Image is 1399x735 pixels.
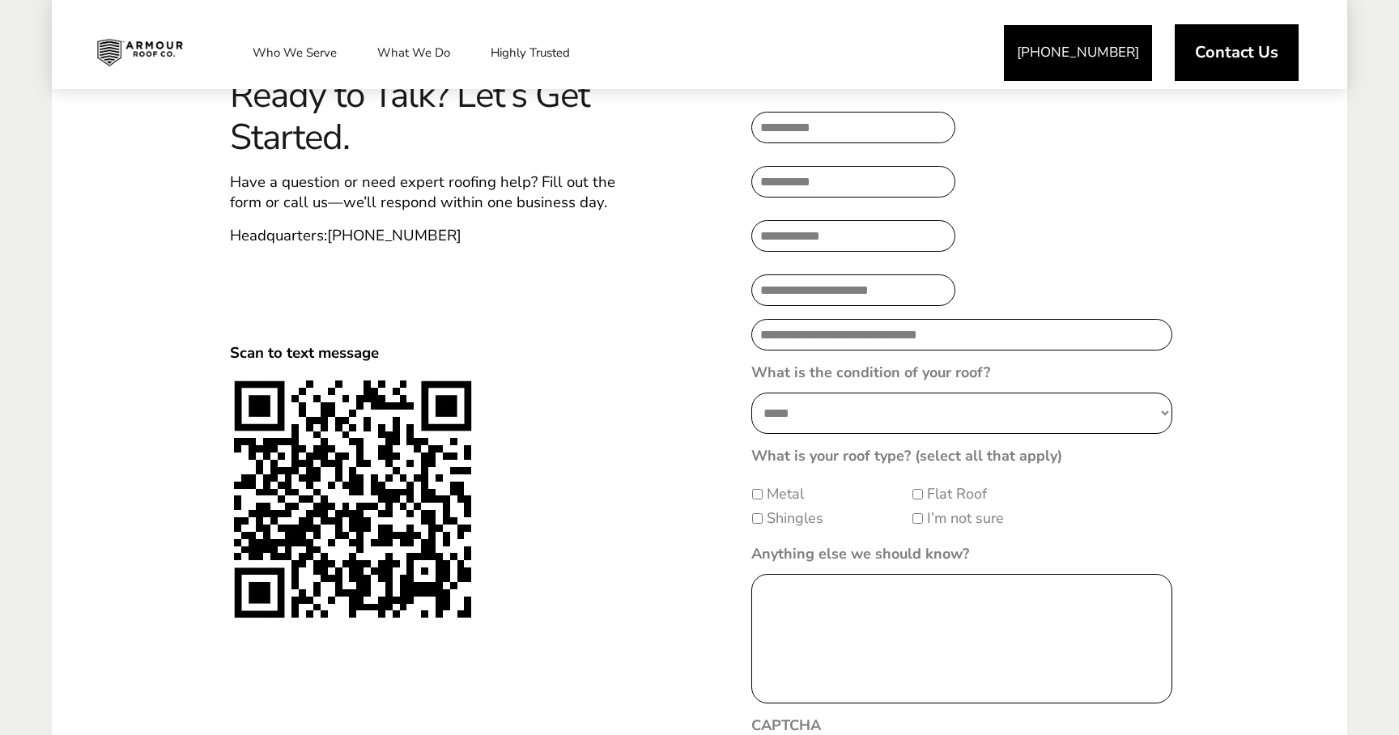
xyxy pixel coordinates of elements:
[1004,25,1152,81] a: [PHONE_NUMBER]
[751,447,1062,465] label: What is your roof type? (select all that apply)
[474,32,586,73] a: Highly Trusted
[767,483,804,505] label: Metal
[236,32,353,73] a: Who We Serve
[767,508,823,529] label: Shingles
[751,716,821,735] label: CAPTCHA
[230,74,631,160] span: Ready to Talk? Let’s Get Started.
[230,172,615,213] span: Have a question or need expert roofing help? Fill out the form or call us—we’ll respond within on...
[361,32,466,73] a: What We Do
[230,225,461,246] span: Headquarters:
[327,225,461,246] a: [PHONE_NUMBER]
[1195,45,1278,61] span: Contact Us
[1175,24,1299,81] a: Contact Us
[84,32,196,73] img: Industrial and Commercial Roofing Company | Armour Roof Co.
[751,363,990,382] label: What is the condition of your roof?
[927,508,1004,529] label: I’m not sure
[927,483,987,505] label: Flat Roof
[230,342,379,363] span: Scan to text message
[751,545,969,563] label: Anything else we should know?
